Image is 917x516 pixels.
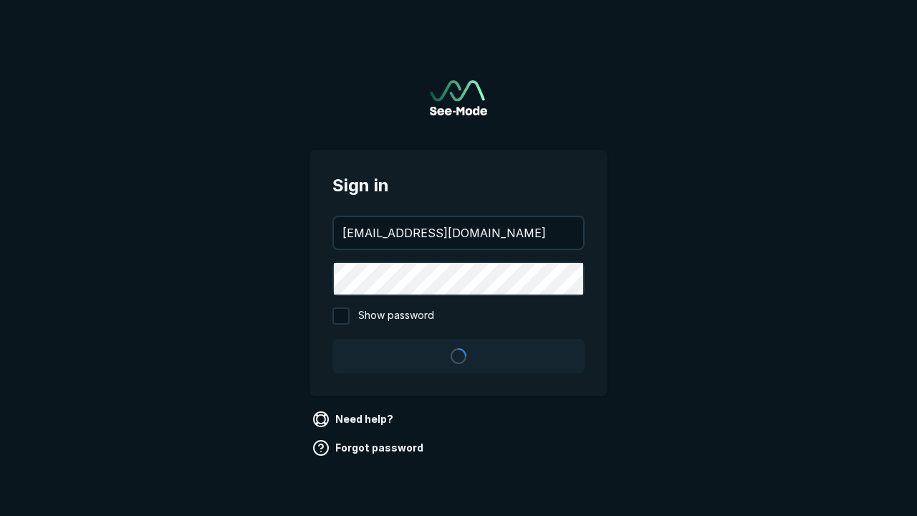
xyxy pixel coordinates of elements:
a: Forgot password [309,436,429,459]
span: Sign in [332,173,585,199]
a: Go to sign in [430,80,487,115]
img: See-Mode Logo [430,80,487,115]
span: Show password [358,307,434,325]
a: Need help? [309,408,399,431]
input: your@email.com [334,217,583,249]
